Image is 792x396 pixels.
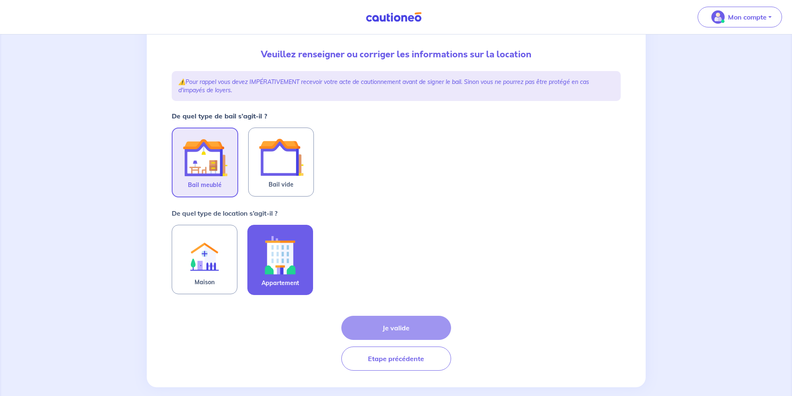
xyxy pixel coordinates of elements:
strong: De quel type de bail s’agit-il ? [172,112,267,120]
img: illu_rent.svg [182,232,227,277]
img: illu_apartment.svg [258,232,303,278]
button: illu_account_valid_menu.svgMon compte [698,7,782,27]
img: illu_account_valid_menu.svg [711,10,725,24]
img: Cautioneo [363,12,425,22]
p: Veuillez renseigner ou corriger les informations sur la location [172,48,621,61]
p: ⚠️ [178,78,614,94]
em: Pour rappel vous devez IMPÉRATIVEMENT recevoir votre acte de cautionnement avant de signer le bai... [178,78,589,94]
img: illu_furnished_lease.svg [183,135,227,180]
img: illu_empty_lease.svg [259,135,303,180]
button: Etape précédente [341,347,451,371]
span: Bail meublé [188,180,222,190]
span: Bail vide [269,180,294,189]
span: Maison [195,277,215,287]
p: De quel type de location s’agit-il ? [172,208,277,218]
p: Mon compte [728,12,767,22]
span: Appartement [262,278,299,288]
